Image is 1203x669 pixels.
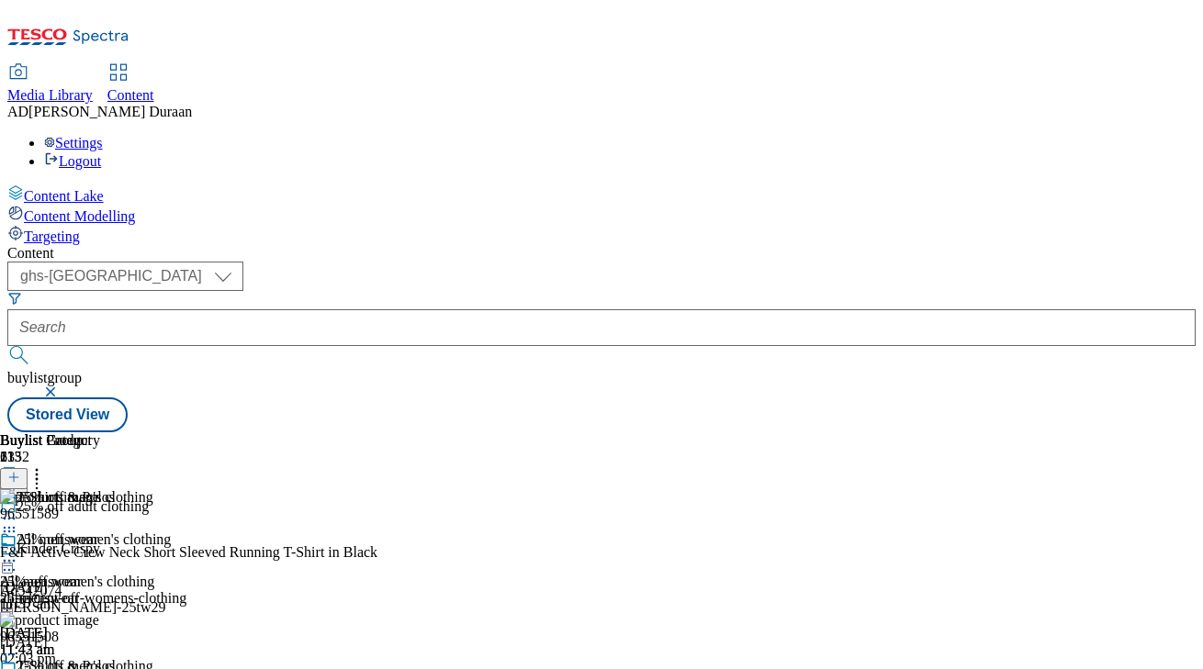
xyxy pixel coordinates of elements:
a: Content Modelling [7,205,1196,225]
a: Media Library [7,65,93,104]
svg: Search Filters [7,291,22,306]
a: Content Lake [7,184,1196,205]
button: Stored View [7,397,128,432]
a: Content [107,65,154,104]
span: Content [107,87,154,103]
span: Content Lake [24,188,104,204]
a: Targeting [7,225,1196,245]
a: Logout [44,153,101,169]
span: Targeting [24,229,80,244]
span: Media Library [7,87,93,103]
span: buylistgroup [7,370,82,385]
div: Content [7,245,1196,262]
a: Settings [44,135,103,151]
span: Content Modelling [24,208,135,224]
span: AD [7,104,28,119]
span: [PERSON_NAME] Duraan [28,104,192,119]
input: Search [7,309,1196,346]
